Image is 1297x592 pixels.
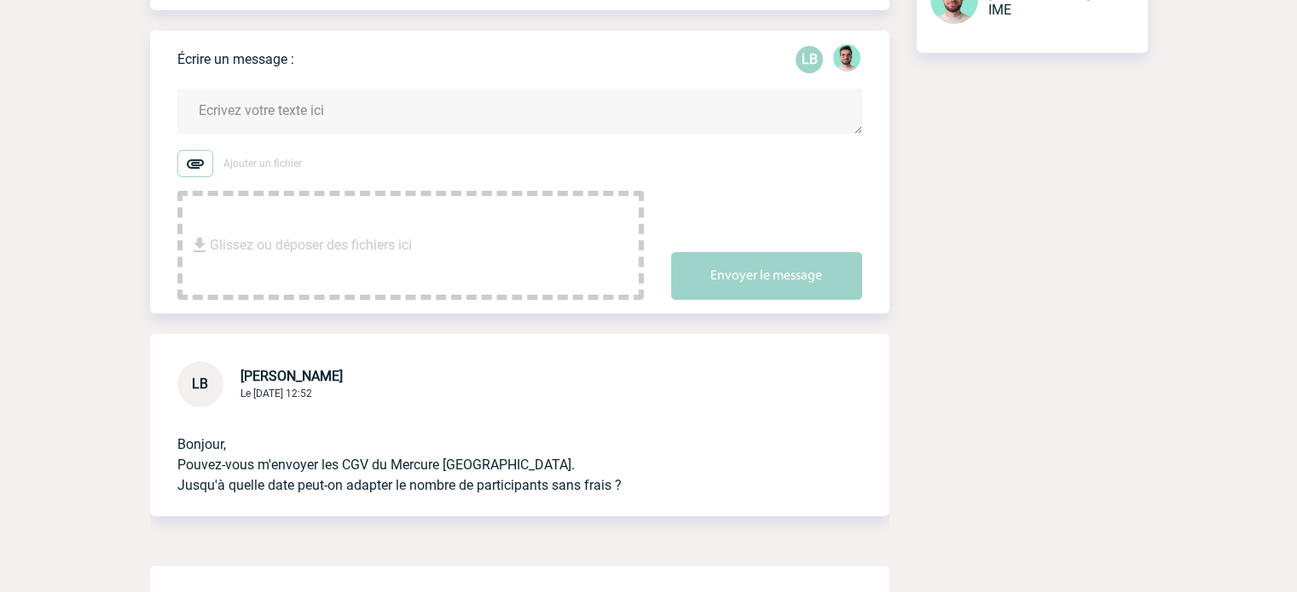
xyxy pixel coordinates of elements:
span: [PERSON_NAME] [240,368,343,384]
p: LB [796,46,823,73]
img: file_download.svg [189,235,210,256]
div: Benjamin ROLAND [833,44,860,75]
span: Le [DATE] 12:52 [240,388,312,399]
span: Glissez ou déposer des fichiers ici [210,203,412,288]
img: 121547-2.png [833,44,860,72]
span: Ajouter un fichier [223,158,302,170]
p: Bonjour, Pouvez-vous m'envoyer les CGV du Mercure [GEOGRAPHIC_DATA]. Jusqu'à quelle date peut-on ... [177,407,814,496]
button: Envoyer le message [671,252,862,300]
span: LB [192,376,208,392]
div: Laurence BOUCHER [796,46,823,73]
span: IME [988,2,1011,18]
p: Écrire un message : [177,51,294,67]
